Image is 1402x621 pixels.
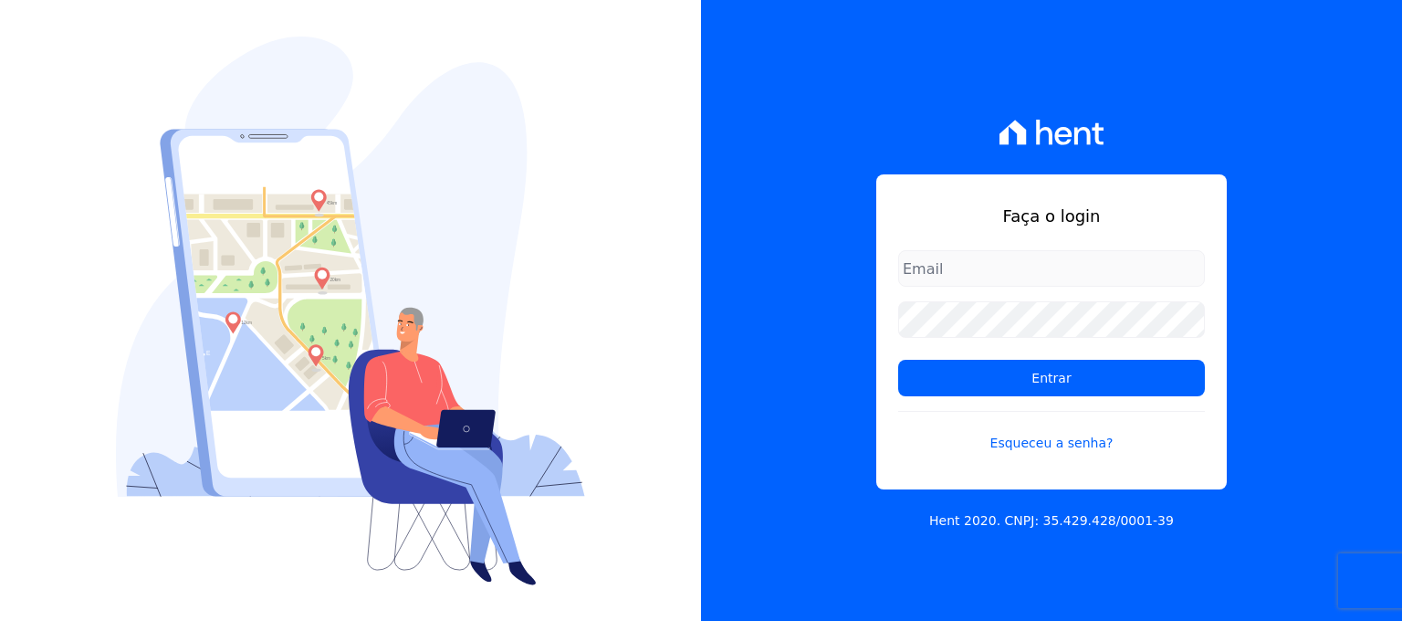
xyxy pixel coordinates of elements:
[898,360,1205,396] input: Entrar
[929,511,1174,531] p: Hent 2020. CNPJ: 35.429.428/0001-39
[898,250,1205,287] input: Email
[898,411,1205,453] a: Esqueceu a senha?
[116,37,585,585] img: Login
[898,204,1205,228] h1: Faça o login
